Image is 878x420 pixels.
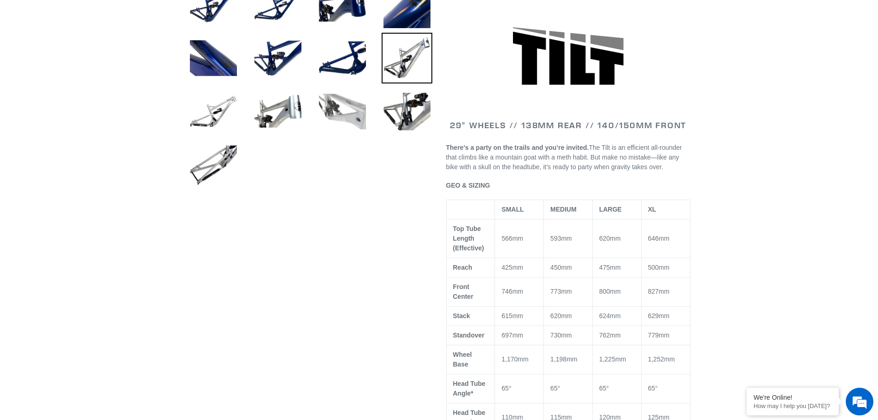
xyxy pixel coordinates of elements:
img: Load image into Gallery viewer, TILT - Frameset [382,86,432,137]
div: We're Online! [754,394,832,401]
td: 620mm [592,219,641,258]
span: SMALL [501,206,524,213]
td: 593mm [544,219,593,258]
span: Front Center [453,283,473,300]
div: Minimize live chat window [151,5,173,27]
td: 762mm [592,325,641,345]
td: 646mm [641,219,690,258]
span: XL [648,206,656,213]
img: Load image into Gallery viewer, TILT - Frameset [253,86,303,137]
span: 620mm [550,312,572,319]
span: We're online! [53,116,127,209]
td: 730mm [544,325,593,345]
td: 65 [495,374,544,403]
td: 746mm [495,277,544,306]
div: Chat with us now [62,52,169,64]
img: Load image into Gallery viewer, TILT - Frameset [317,33,368,83]
td: 450mm [544,258,593,277]
span: 624mm [599,312,621,319]
span: The Tilt is an efficient all-rounder that climbs like a mountain goat with a meth habit. But make... [446,144,682,171]
td: 1,170mm [495,345,544,374]
span: LARGE [599,206,622,213]
span: ° [655,385,658,392]
span: ° [558,385,560,392]
td: 65 [592,374,641,403]
span: Standover [453,331,484,339]
td: 65 [544,374,593,403]
td: 1,198mm [544,345,593,374]
div: Navigation go back [10,51,24,65]
img: Load image into Gallery viewer, TILT - Frameset [253,33,303,83]
img: Load image into Gallery viewer, TILT - Frameset [382,33,432,83]
img: d_696896380_company_1647369064580_696896380 [29,46,53,69]
td: 475mm [592,258,641,277]
span: ° [606,385,609,392]
span: 629mm [648,312,670,319]
p: How may I help you today? [754,402,832,409]
td: 773mm [544,277,593,306]
span: Stack [453,312,470,319]
img: Load image into Gallery viewer, TILT - Frameset [317,86,368,137]
td: 425mm [495,258,544,277]
span: Wheel Base [453,351,472,368]
img: Load image into Gallery viewer, TILT - Frameset [188,140,239,190]
td: 1,252mm [641,345,690,374]
td: 500mm [641,258,690,277]
img: Load image into Gallery viewer, TILT - Frameset [188,86,239,137]
span: Head Tube Angle* [453,380,486,397]
td: 779mm [641,325,690,345]
td: 827mm [641,277,690,306]
b: There’s a party on the trails and you’re invited. [446,144,589,151]
td: 1,225mm [592,345,641,374]
td: 566mm [495,219,544,258]
td: 800mm [592,277,641,306]
span: 29" WHEELS // 138mm REAR // 140/150mm FRONT [450,120,686,130]
span: ° [509,385,512,392]
span: GEO & SIZING [446,182,490,189]
span: Reach [453,264,472,271]
img: Load image into Gallery viewer, TILT - Frameset [188,33,239,83]
span: MEDIUM [550,206,577,213]
span: Top Tube Length (Effective) [453,225,484,252]
span: 615mm [501,312,523,319]
textarea: Type your message and hit 'Enter' [5,252,176,284]
td: 65 [641,374,690,403]
td: 697mm [495,325,544,345]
